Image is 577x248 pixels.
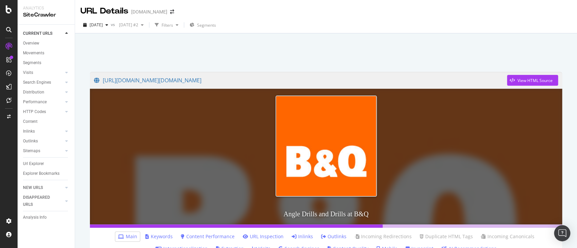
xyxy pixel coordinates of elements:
h3: Angle Drills and Drills at B&Q [90,203,562,224]
div: Analysis Info [23,214,47,221]
div: Overview [23,40,39,47]
a: Segments [23,59,70,66]
div: URL Details [80,5,128,17]
div: Search Engines [23,79,51,86]
span: 2025 Sep. 15th #2 [116,22,138,28]
a: Duplicate HTML Tags [420,233,473,240]
button: View HTML Source [507,75,558,86]
div: Outlinks [23,138,38,145]
div: Explorer Bookmarks [23,170,59,177]
img: Angle Drills and Drills at B&Q [275,95,377,197]
div: HTTP Codes [23,108,46,115]
div: Visits [23,69,33,76]
div: Open Intercom Messenger [554,225,570,241]
a: Sitemaps [23,147,63,155]
a: Performance [23,99,63,106]
a: URL Inspection [243,233,284,240]
a: Main [118,233,137,240]
a: Explorer Bookmarks [23,170,70,177]
div: Performance [23,99,47,106]
div: Sitemaps [23,147,40,155]
div: Analytics [23,5,69,11]
span: 2025 Oct. 6th [90,22,103,28]
div: CURRENT URLS [23,30,52,37]
a: [URL][DOMAIN_NAME][DOMAIN_NAME] [94,72,507,89]
div: arrow-right-arrow-left [170,9,174,14]
a: Incoming Canonicals [481,233,534,240]
span: Segments [197,22,216,28]
div: Url Explorer [23,160,44,167]
a: Content [23,118,70,125]
a: Incoming Redirections [355,233,412,240]
a: Url Explorer [23,160,70,167]
a: Content Performance [181,233,235,240]
div: Content [23,118,38,125]
a: DISAPPEARED URLS [23,194,63,208]
div: [DOMAIN_NAME] [131,8,167,15]
a: Search Engines [23,79,63,86]
div: Filters [162,22,173,28]
a: Outlinks [321,233,346,240]
div: Inlinks [23,128,35,135]
a: CURRENT URLS [23,30,63,37]
a: HTTP Codes [23,108,63,115]
div: Movements [23,50,44,57]
a: Keywords [145,233,173,240]
div: Distribution [23,89,44,96]
a: Analysis Info [23,214,70,221]
button: Segments [187,20,219,30]
div: SiteCrawler [23,11,69,19]
a: Visits [23,69,63,76]
button: Filters [152,20,181,30]
a: Distribution [23,89,63,96]
a: Inlinks [23,128,63,135]
div: DISAPPEARED URLS [23,194,57,208]
a: NEW URLS [23,184,63,191]
button: [DATE] [80,20,111,30]
a: Movements [23,50,70,57]
a: Inlinks [292,233,313,240]
div: View HTML Source [518,78,553,83]
div: Segments [23,59,41,66]
a: Overview [23,40,70,47]
a: Outlinks [23,138,63,145]
span: vs [111,22,116,27]
button: [DATE] #2 [116,20,146,30]
div: NEW URLS [23,184,43,191]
